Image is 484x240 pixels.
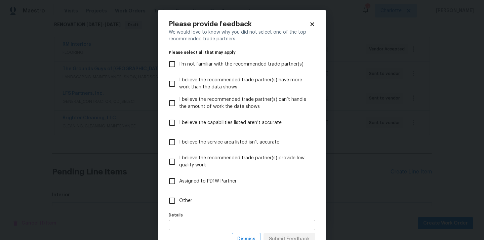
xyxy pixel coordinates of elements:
[169,50,315,54] legend: Please select all that may apply
[179,61,304,68] span: I’m not familiar with the recommended trade partner(s)
[179,119,282,126] span: I believe the capabilities listed aren’t accurate
[179,139,279,146] span: I believe the service area listed isn’t accurate
[169,21,309,28] h2: Please provide feedback
[179,197,192,204] span: Other
[179,96,310,110] span: I believe the recommended trade partner(s) can’t handle the amount of work the data shows
[179,77,310,91] span: I believe the recommended trade partner(s) have more work than the data shows
[169,213,315,217] label: Details
[179,178,237,185] span: Assigned to PD1W Partner
[179,155,310,169] span: I believe the recommended trade partner(s) provide low quality work
[169,29,315,42] div: We would love to know why you did not select one of the top recommended trade partners.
